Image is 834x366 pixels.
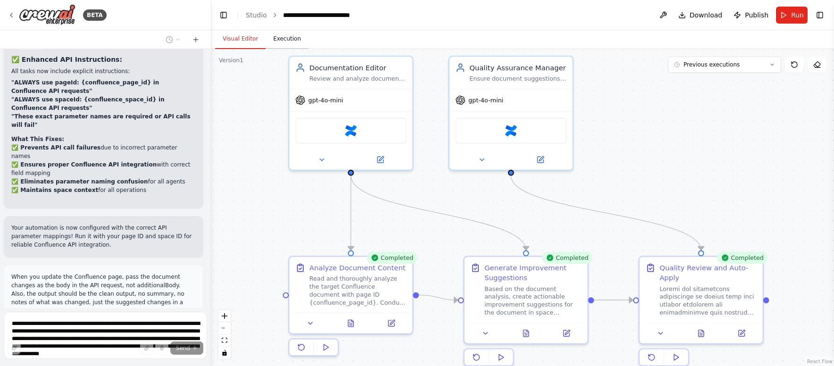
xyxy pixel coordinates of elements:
p: All tasks now include explicit instructions: [11,67,196,75]
button: Run [776,7,808,24]
span: Run [791,10,804,20]
button: Execution [266,29,309,49]
li: due to incorrect parameter names [11,143,196,160]
strong: "ALWAYS use spaceId: {confluence_space_id} in Confluence API requests" [11,96,165,111]
g: Edge from 3e515de4-baa1-4fc1-b18c-cc83835b41df to 3ad870ea-7f8a-4270-b924-082ce05a6796 [346,176,356,250]
strong: ✅ Prevents API call failures [11,144,100,151]
div: Quality Assurance Manager [469,63,567,73]
button: Click to speak your automation idea [155,341,168,355]
div: Completed [717,252,768,264]
button: Show right sidebar [813,8,826,22]
img: Confluence [345,125,357,136]
img: Confluence [505,125,517,136]
span: gpt-4o-mini [309,96,343,104]
g: Edge from 91233c2e-7558-4895-8e0c-21e9e092e3fe to 5f39e7f8-3141-4bb1-b675-2dc09c39144c [506,176,706,250]
strong: ✅ Maintains space context [11,187,98,193]
button: Upload files [140,341,153,355]
div: Read and thoroughly analyze the target Confluence document with page ID {confluence_page_id}. Con... [309,275,407,307]
span: gpt-4o-mini [468,96,503,104]
button: Improve this prompt [8,341,21,355]
div: Generate Improvement Suggestions [484,263,582,283]
button: Open in side panel [549,327,584,339]
g: Edge from 3ad870ea-7f8a-4270-b924-082ce05a6796 to 7dd55455-c186-48f8-8c54-cf3f557fbc42 [419,290,458,305]
button: Open in side panel [724,327,759,339]
span: Send [176,344,190,352]
button: Start a new chat [188,34,203,45]
div: Review and analyze documents to identify areas for improvement in clarity, consistency, formattin... [309,75,407,83]
button: toggle interactivity [218,347,231,359]
div: Documentation Editor [309,63,407,73]
strong: ✅ Ensures proper Confluence API integration [11,161,157,168]
div: Completed [542,252,592,264]
div: CompletedAnalyze Document ContentRead and thoroughly analyze the target Confluence document with ... [288,256,413,360]
button: Switch to previous chat [162,34,184,45]
button: Open in side panel [374,317,409,329]
g: Edge from 7dd55455-c186-48f8-8c54-cf3f557fbc42 to 5f39e7f8-3141-4bb1-b675-2dc09c39144c [594,295,633,305]
button: View output [330,317,372,329]
a: Studio [246,11,267,19]
button: Publish [730,7,772,24]
button: Hide left sidebar [217,8,230,22]
button: Visual Editor [215,29,266,49]
strong: What This Fixes: [11,136,64,142]
img: Logo [19,4,75,25]
button: Previous executions [668,57,781,73]
div: Version 1 [219,57,243,64]
span: Previous executions [684,61,740,68]
button: zoom out [218,322,231,334]
span: Publish [745,10,768,20]
div: Analyze Document Content [309,263,406,273]
li: with correct field mapping [11,160,196,177]
div: Completed [367,252,417,264]
strong: ✅ Enhanced API Instructions: [11,56,122,63]
nav: breadcrumb [246,10,373,20]
button: Download [675,7,726,24]
strong: "These exact parameter names are required or API calls will fail" [11,113,191,128]
li: for all operations [11,186,196,194]
button: View output [680,327,722,339]
p: Your automation is now configured with the correct API parameter mappings! Run it with your page ... [11,224,196,249]
button: fit view [218,334,231,347]
button: Send [170,341,203,355]
div: Based on the document analysis, create actionable improvement suggestions for the document in spa... [484,285,582,317]
button: Open in side panel [352,154,409,166]
button: Open in side panel [512,154,568,166]
div: Loremi dol sitametcons adipiscinge se doeius temp inci utlabor etdolorem ali enimadminimve quis n... [659,285,757,317]
div: Quality Assurance ManagerEnsure document suggestions meet quality standards and provide comprehen... [449,56,574,171]
div: React Flow controls [218,310,231,359]
strong: "ALWAYS use pageId: {confluence_page_id} in Confluence API requests" [11,79,159,94]
strong: ✅ Eliminates parameter naming confusion [11,178,148,185]
div: Ensure document suggestions meet quality standards and provide comprehensive review of proposed c... [469,75,567,83]
p: When you update the Confluence page, pass the document changes as the body in the API request, no... [11,273,196,324]
span: Download [690,10,723,20]
div: Quality Review and Auto-Apply [659,263,757,283]
button: zoom in [218,310,231,322]
li: for all agents [11,177,196,186]
g: Edge from 3e515de4-baa1-4fc1-b18c-cc83835b41df to 7dd55455-c186-48f8-8c54-cf3f557fbc42 [346,176,531,250]
div: BETA [83,9,107,21]
a: React Flow attribution [807,359,833,364]
button: View output [505,327,547,339]
div: Documentation EditorReview and analyze documents to identify areas for improvement in clarity, co... [288,56,413,171]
